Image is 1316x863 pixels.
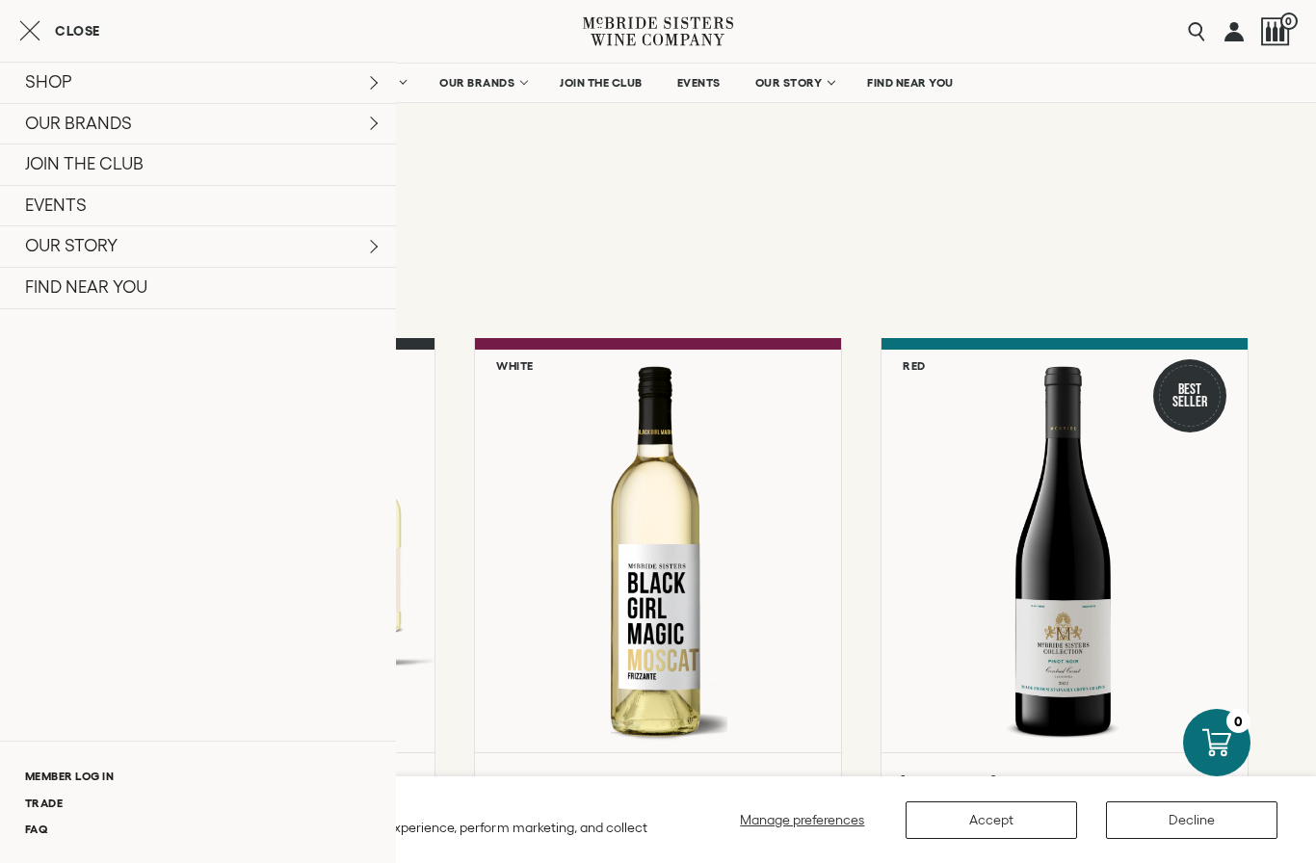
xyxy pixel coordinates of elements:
[560,76,643,90] span: JOIN THE CLUB
[439,76,514,90] span: OUR BRANDS
[496,359,534,372] h6: White
[903,359,926,372] h6: Red
[906,801,1077,839] button: Accept
[427,64,538,102] a: OUR BRANDS
[728,801,877,839] button: Manage preferences
[494,774,822,787] h6: Black Girl Magic Wines
[901,774,1228,787] h6: [PERSON_NAME] Sisters Collection
[1226,709,1250,733] div: 0
[740,812,864,827] span: Manage preferences
[677,76,721,90] span: EVENTS
[55,24,100,38] span: Close
[855,64,966,102] a: FIND NEAR YOU
[1280,13,1298,30] span: 0
[547,64,655,102] a: JOIN THE CLUB
[19,19,100,42] button: Close cart
[867,76,954,90] span: FIND NEAR YOU
[1106,801,1277,839] button: Decline
[743,64,846,102] a: OUR STORY
[755,76,823,90] span: OUR STORY
[665,64,733,102] a: EVENTS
